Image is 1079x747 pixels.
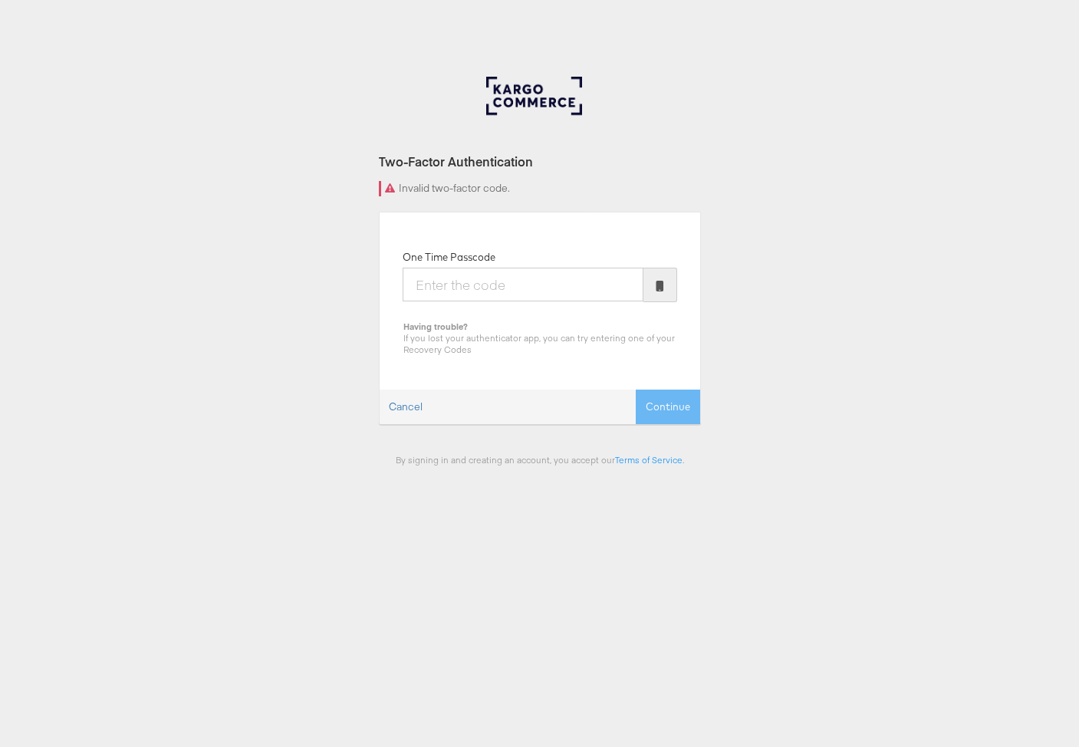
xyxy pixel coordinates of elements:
a: Terms of Service [615,454,683,466]
a: Cancel [380,390,432,423]
b: Having trouble? [403,321,468,332]
div: Invalid two-factor code. [379,181,701,196]
div: Two-Factor Authentication [379,153,701,170]
label: One Time Passcode [403,250,495,265]
span: If you lost your authenticator app, you can try entering one of your Recovery Codes [403,332,675,355]
div: By signing in and creating an account, you accept our . [379,454,701,466]
input: Enter the code [403,268,643,301]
